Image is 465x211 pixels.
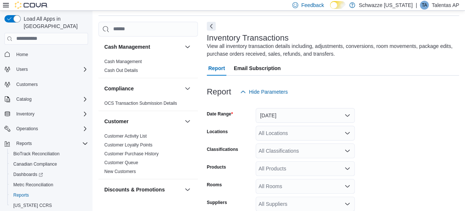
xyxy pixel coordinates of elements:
button: Reports [1,138,91,149]
button: [US_STATE] CCRS [7,200,91,211]
a: Customer Queue [104,160,138,165]
h3: Compliance [104,85,134,92]
span: Home [13,50,88,59]
img: Cova [15,1,48,9]
button: Discounts & Promotions [183,185,192,194]
span: Home [16,52,28,58]
a: Customer Purchase History [104,151,159,156]
button: Metrc Reconciliation [7,180,91,190]
h3: Customer [104,118,128,125]
button: Catalog [1,94,91,104]
button: Operations [13,124,41,133]
span: Inventory [16,111,34,117]
button: Operations [1,124,91,134]
button: Open list of options [344,166,350,172]
a: [US_STATE] CCRS [10,201,55,210]
span: Reports [16,141,32,146]
span: Metrc Reconciliation [10,180,88,189]
a: Customer Activity List [104,134,147,139]
button: Inventory [1,109,91,119]
span: Hide Parameters [249,88,288,96]
a: Canadian Compliance [10,160,60,169]
a: Home [13,50,31,59]
a: Dashboards [10,170,46,179]
span: Canadian Compliance [13,161,57,167]
a: Customer Loyalty Points [104,142,152,148]
button: Compliance [183,84,192,93]
span: Customer Loyalty Points [104,142,152,148]
h3: Discounts & Promotions [104,186,165,193]
button: Open list of options [344,148,350,154]
button: Hide Parameters [237,84,291,99]
span: Report [208,61,225,76]
button: BioTrack Reconciliation [7,149,91,159]
button: Customers [1,79,91,90]
span: BioTrack Reconciliation [13,151,60,157]
span: Metrc Reconciliation [13,182,53,188]
span: Users [13,65,88,74]
div: Customer [98,132,198,179]
input: Dark Mode [330,1,346,9]
span: Customer Purchase History [104,151,159,157]
a: OCS Transaction Submission Details [104,101,177,106]
button: Cash Management [104,43,182,51]
button: Open list of options [344,201,350,207]
label: Products [207,164,226,170]
button: Compliance [104,85,182,92]
h3: Report [207,87,231,96]
a: BioTrack Reconciliation [10,149,63,158]
span: Inventory [13,110,88,118]
span: Feedback [301,1,324,9]
span: Email Subscription [234,61,281,76]
button: [DATE] [256,108,355,123]
span: Customer Activity List [104,133,147,139]
span: TA [422,1,427,10]
a: Cash Out Details [104,68,138,73]
button: Customer [183,117,192,126]
span: Cash Management [104,59,142,65]
span: Canadian Compliance [10,160,88,169]
span: Cash Out Details [104,68,138,73]
span: [US_STATE] CCRS [13,203,52,208]
a: Cash Management [104,59,142,64]
a: Customers [13,80,41,89]
button: Next [207,22,216,31]
button: Cash Management [183,42,192,51]
button: Reports [7,190,91,200]
div: Cash Management [98,57,198,78]
span: Reports [13,139,88,148]
label: Locations [207,129,228,135]
span: Dashboards [13,172,43,177]
span: Customers [16,82,38,87]
label: Suppliers [207,200,227,205]
span: Catalog [16,96,31,102]
a: New Customers [104,169,136,174]
div: View all inventory transaction details including, adjustments, conversions, room movements, packa... [207,42,455,58]
button: Users [13,65,31,74]
a: Metrc Reconciliation [10,180,56,189]
span: Reports [10,191,88,200]
a: Reports [10,191,32,200]
button: Open list of options [344,183,350,189]
button: Canadian Compliance [7,159,91,169]
p: | [415,1,417,10]
label: Rooms [207,182,222,188]
span: Users [16,66,28,72]
button: Open list of options [344,130,350,136]
span: Load All Apps in [GEOGRAPHIC_DATA] [21,15,88,30]
button: Reports [13,139,35,148]
span: Operations [13,124,88,133]
span: New Customers [104,169,136,174]
div: Talentas AP [420,1,429,10]
span: BioTrack Reconciliation [10,149,88,158]
span: Customers [13,80,88,89]
span: Operations [16,126,38,132]
span: Washington CCRS [10,201,88,210]
button: Inventory [13,110,37,118]
button: Customer [104,118,182,125]
label: Date Range [207,111,233,117]
h3: Inventory Transactions [207,34,289,42]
